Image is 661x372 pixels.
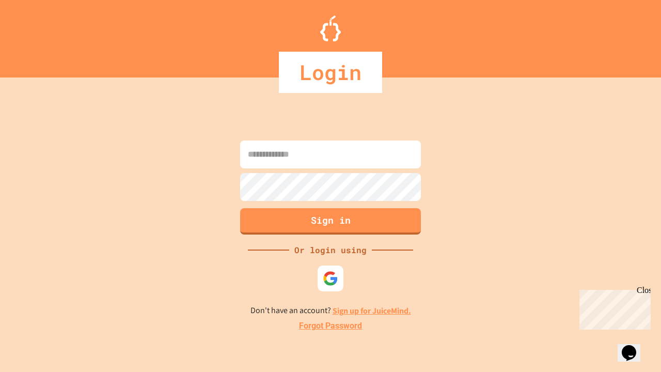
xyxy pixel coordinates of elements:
a: Forgot Password [299,320,362,332]
p: Don't have an account? [250,304,411,317]
div: Or login using [289,244,372,256]
iframe: chat widget [575,286,651,330]
img: Logo.svg [320,16,341,41]
a: Sign up for JuiceMind. [333,305,411,316]
button: Sign in [240,208,421,235]
div: Login [279,52,382,93]
img: google-icon.svg [323,271,338,286]
div: Chat with us now!Close [4,4,71,66]
iframe: chat widget [618,331,651,362]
